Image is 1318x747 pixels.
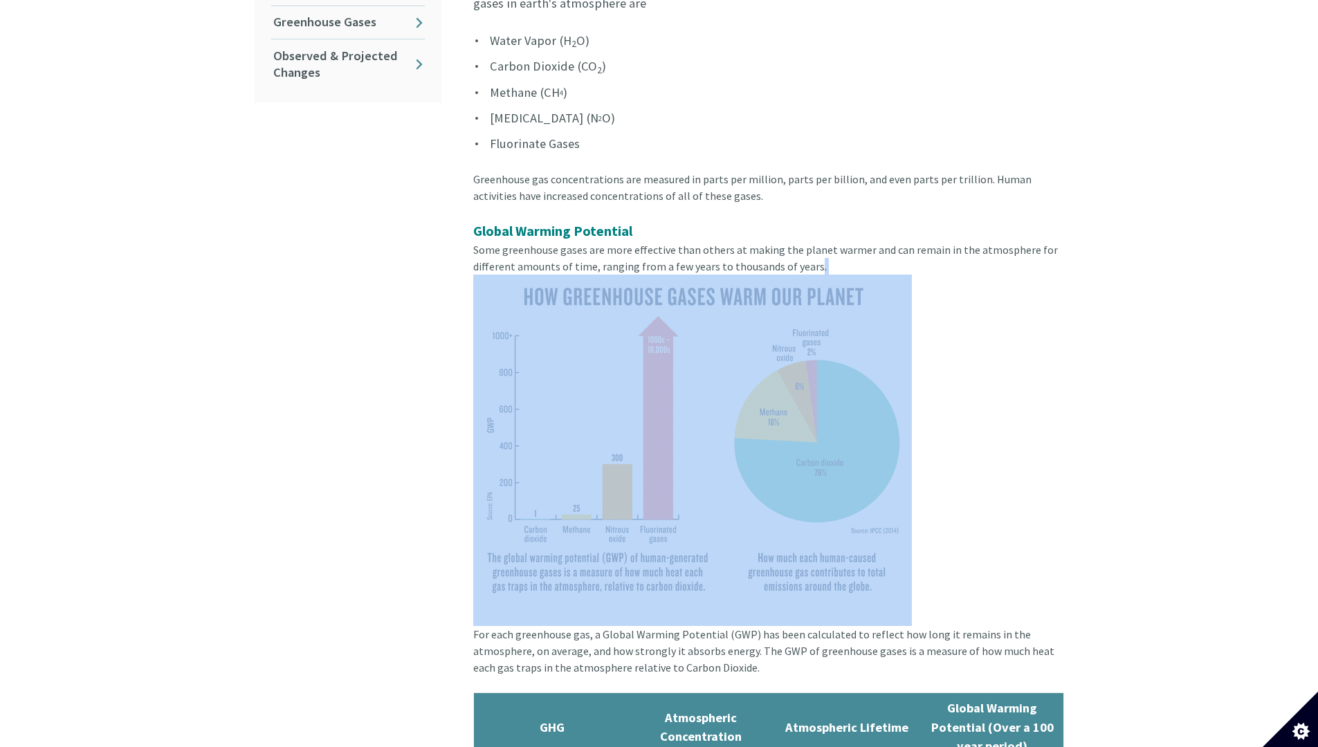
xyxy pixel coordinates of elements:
li: Fluorinate Gases [473,133,1064,154]
sup: 4 [560,89,563,98]
span: Some greenhouse gases are more effective than others at making the planet warmer and can remain i... [473,243,1058,273]
strong: Global Warming Potential [473,222,632,239]
li: Carbon Dioxide (CO ) [473,56,1064,76]
li: [MEDICAL_DATA] (N O) [473,108,1064,128]
div: Greenhouse gas concentrations are measured in parts per million, parts per billion, and even part... [473,171,1064,221]
sup: 2 [598,114,602,123]
a: Observed & Projected Changes [271,39,425,89]
a: Greenhouse Gases [271,6,425,39]
strong: Atmospheric Concentration [660,710,742,745]
button: Set cookie preferences [1263,692,1318,747]
img: GHG-IPCC-(1).png [473,275,912,604]
li: Water Vapor (H O) [473,30,1064,50]
strong: GHG [540,719,565,735]
li: Methane (CH ) [473,82,1064,102]
strong: Atmospheric Lifetime [785,719,908,735]
sub: 2 [571,37,576,50]
sub: 2 [597,64,602,76]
